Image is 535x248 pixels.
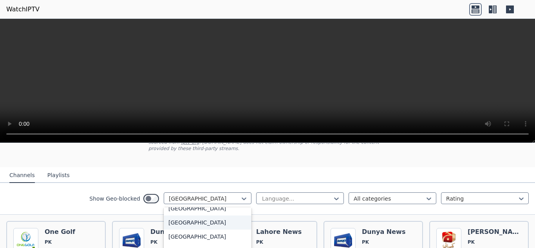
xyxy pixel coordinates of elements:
[150,228,194,236] h6: Dunya News
[150,239,157,245] span: PK
[47,168,70,183] button: Playlists
[468,239,475,245] span: PK
[181,139,199,145] a: iptv-org
[89,195,140,203] label: Show Geo-blocked
[468,228,522,236] h6: [PERSON_NAME]
[6,5,40,14] a: WatchIPTV
[256,239,263,245] span: PK
[164,215,251,230] div: [GEOGRAPHIC_DATA]
[362,228,405,236] h6: Dunya News
[164,230,251,244] div: [GEOGRAPHIC_DATA]
[9,168,35,183] button: Channels
[256,228,302,236] h6: Lahore News
[164,201,251,215] div: [GEOGRAPHIC_DATA]
[45,228,79,236] h6: One Golf
[362,239,369,245] span: PK
[45,239,52,245] span: PK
